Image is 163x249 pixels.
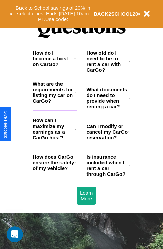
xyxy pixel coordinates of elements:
h3: How can I maximize my earnings as a CarGo host? [33,117,75,140]
h3: What are the requirements for listing my car on CarGo? [33,81,75,104]
h3: Can I modify or cancel my CarGo reservation? [87,123,128,140]
h3: What documents do I need to provide when renting a car? [87,87,129,109]
h3: Is insurance included when I rent a car through CarGo? [87,154,129,177]
div: Give Feedback [3,111,8,138]
h3: How does CarGo ensure the safety of my vehicle? [33,154,75,171]
h3: How do I become a host on CarGo? [33,50,74,67]
h3: How old do I need to be to rent a car with CarGo? [87,50,129,73]
b: BACK2SCHOOL20 [94,11,138,17]
iframe: Intercom live chat [7,226,23,242]
button: Back to School savings of 20% in select cities! Ends [DATE] 10am PT.Use code: [12,3,94,24]
button: Learn More [77,187,96,205]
